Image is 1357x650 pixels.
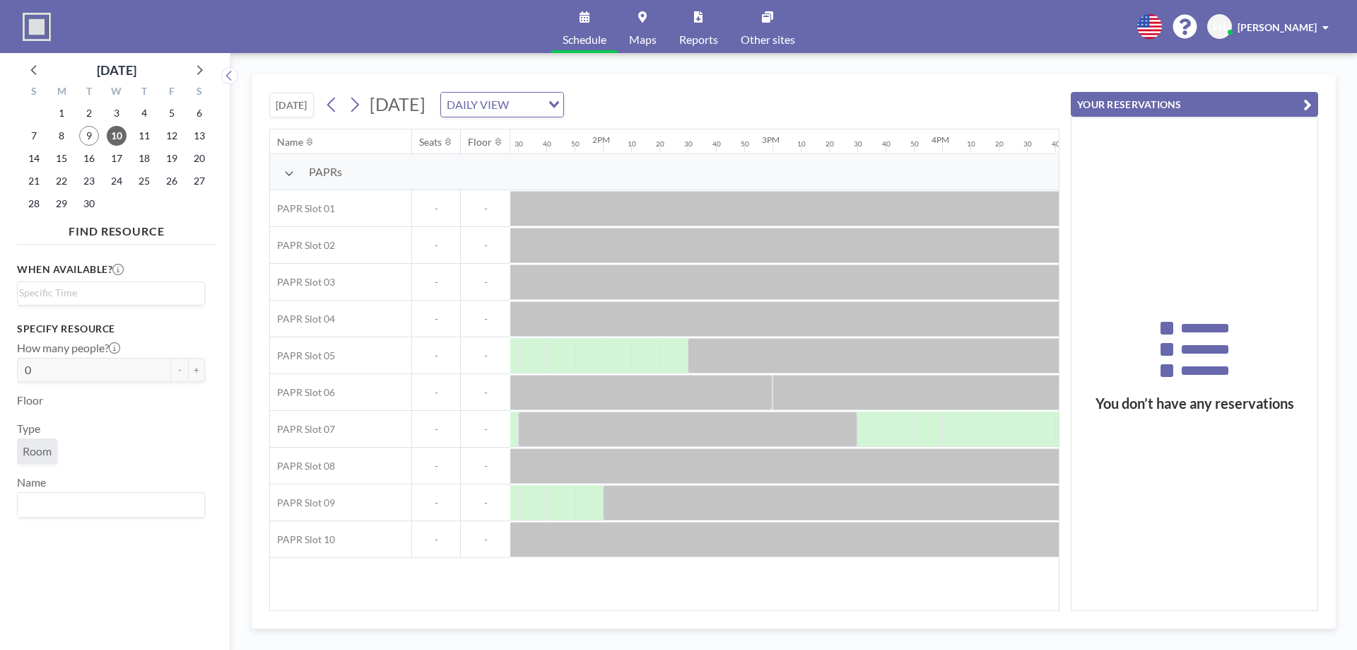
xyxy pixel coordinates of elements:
button: YOUR RESERVATIONS [1071,92,1318,117]
div: 30 [684,139,693,149]
label: Name [17,475,46,489]
span: Tuesday, September 2, 2025 [79,103,99,123]
div: 30 [854,139,862,149]
div: Search for option [441,93,563,117]
span: Tuesday, September 23, 2025 [79,171,99,191]
span: [PERSON_NAME] [1238,21,1317,33]
div: T [76,83,103,102]
span: Wednesday, September 3, 2025 [107,103,127,123]
span: Sunday, September 28, 2025 [24,194,44,214]
div: 30 [515,139,523,149]
span: Sunday, September 14, 2025 [24,149,44,168]
span: Friday, September 5, 2025 [162,103,182,123]
span: Reports [679,34,718,45]
span: Monday, September 15, 2025 [52,149,71,168]
span: - [461,497,510,509]
span: - [412,533,460,546]
span: - [461,423,510,436]
div: 50 [910,139,919,149]
span: PAPR Slot 05 [270,349,335,362]
span: Monday, September 22, 2025 [52,171,71,191]
span: Sunday, September 21, 2025 [24,171,44,191]
span: Maps [629,34,657,45]
span: Monday, September 8, 2025 [52,126,71,146]
span: - [412,349,460,362]
div: 20 [826,139,834,149]
div: Seats [419,136,442,149]
span: PAPR Slot 01 [270,202,335,215]
div: 10 [628,139,636,149]
button: - [171,358,188,382]
span: PAPR Slot 04 [270,313,335,325]
div: Name [277,136,303,149]
span: - [412,239,460,252]
span: PAPR Slot 06 [270,386,335,399]
div: 10 [967,139,975,149]
span: Saturday, September 20, 2025 [189,149,209,168]
div: 3PM [762,134,780,145]
label: Floor [17,393,43,407]
div: 10 [797,139,806,149]
span: PAPR Slot 03 [270,276,335,289]
span: Monday, September 29, 2025 [52,194,71,214]
span: Friday, September 26, 2025 [162,171,182,191]
div: M [48,83,76,102]
h3: Specify resource [17,323,205,335]
span: Friday, September 12, 2025 [162,126,182,146]
button: + [188,358,205,382]
span: - [412,423,460,436]
span: - [412,386,460,399]
span: - [461,386,510,399]
div: W [103,83,131,102]
input: Search for option [513,95,540,114]
span: Saturday, September 27, 2025 [189,171,209,191]
div: F [158,83,185,102]
span: - [461,239,510,252]
span: PAPR Slot 02 [270,239,335,252]
div: 40 [882,139,891,149]
div: 20 [995,139,1004,149]
span: PAPR Slot 09 [270,497,335,509]
div: 2PM [592,134,610,145]
span: - [412,202,460,215]
div: Floor [468,136,492,149]
span: [DATE] [370,93,425,115]
span: Wednesday, September 24, 2025 [107,171,127,191]
span: Saturday, September 13, 2025 [189,126,209,146]
div: S [20,83,48,102]
div: Search for option [18,493,204,517]
div: Search for option [18,282,204,303]
button: [DATE] [269,93,314,117]
h3: You don’t have any reservations [1071,395,1317,412]
span: - [461,202,510,215]
span: Thursday, September 11, 2025 [134,126,154,146]
span: PAPRs [309,165,342,179]
span: PAPR Slot 08 [270,460,335,472]
span: PAPR Slot 07 [270,423,335,436]
span: - [461,276,510,289]
div: 40 [712,139,721,149]
span: Sunday, September 7, 2025 [24,126,44,146]
h4: FIND RESOURCE [17,219,216,238]
div: [DATE] [97,60,136,80]
span: - [412,460,460,472]
span: Thursday, September 25, 2025 [134,171,154,191]
span: Tuesday, September 16, 2025 [79,149,99,168]
span: Thursday, September 18, 2025 [134,149,154,168]
span: - [461,533,510,546]
span: - [461,313,510,325]
span: Room [23,444,52,458]
span: Wednesday, September 17, 2025 [107,149,127,168]
label: Type [17,422,40,436]
div: 40 [1052,139,1060,149]
img: organization-logo [23,13,51,41]
span: Tuesday, September 30, 2025 [79,194,99,214]
span: Thursday, September 4, 2025 [134,103,154,123]
label: How many people? [17,341,120,355]
span: Friday, September 19, 2025 [162,149,182,168]
span: Other sites [741,34,795,45]
div: 4PM [932,134,949,145]
span: - [412,497,460,509]
span: EH [1213,21,1226,33]
div: 30 [1023,139,1032,149]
